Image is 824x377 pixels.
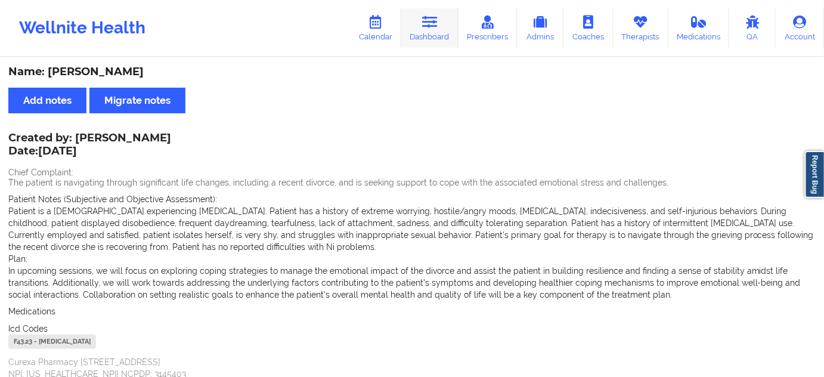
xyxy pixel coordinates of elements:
[613,8,668,48] a: Therapists
[8,254,27,264] span: Plan:
[8,307,55,316] span: Medications
[8,205,816,253] p: Patient is a [DEMOGRAPHIC_DATA] experiencing [MEDICAL_DATA]. Patient has a history of extreme wor...
[8,194,217,204] span: Patient Notes (Subjective and Objective Assessment):
[8,168,73,177] span: Chief Complaint:
[805,151,824,198] a: Report Bug
[8,265,816,301] p: In upcoming sessions, we will focus on exploring coping strategies to manage the emotional impact...
[668,8,730,48] a: Medications
[8,65,816,79] div: Name: [PERSON_NAME]
[8,324,48,333] span: Icd Codes
[8,335,96,349] div: F43.23 - [MEDICAL_DATA]
[8,177,816,188] p: The patient is navigating through significant life changes, including a recent divorce, and is se...
[563,8,613,48] a: Coaches
[8,144,171,159] p: Date: [DATE]
[776,8,824,48] a: Account
[89,88,185,113] button: Migrate notes
[517,8,563,48] a: Admins
[401,8,459,48] a: Dashboard
[729,8,776,48] a: QA
[459,8,518,48] a: Prescribers
[8,88,86,113] button: Add notes
[8,132,171,159] div: Created by: [PERSON_NAME]
[350,8,401,48] a: Calendar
